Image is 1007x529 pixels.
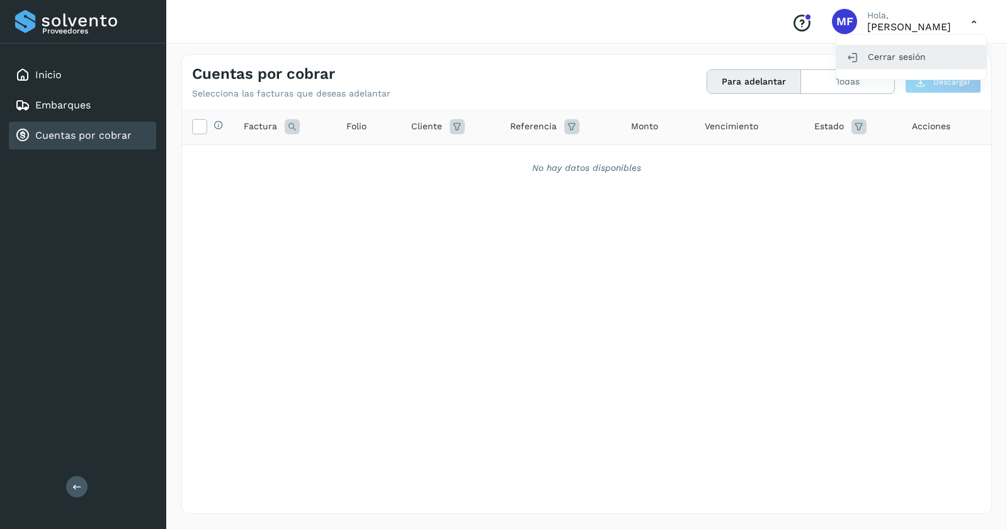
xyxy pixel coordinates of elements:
p: Proveedores [42,26,151,35]
a: Embarques [35,99,91,111]
a: Cuentas por cobrar [35,129,132,141]
a: Inicio [35,69,62,81]
div: Inicio [9,61,156,89]
div: Cerrar sesión [836,45,986,69]
div: Embarques [9,91,156,119]
div: Cuentas por cobrar [9,122,156,149]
